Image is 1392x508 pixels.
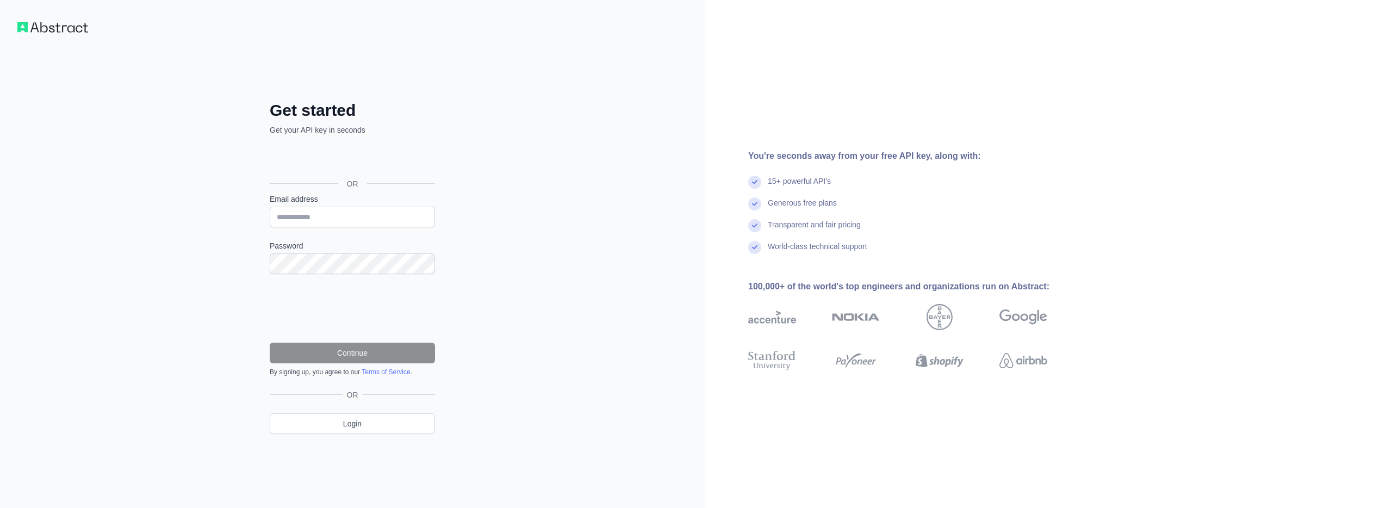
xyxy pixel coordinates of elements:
img: stanford university [748,349,796,373]
img: check mark [748,197,761,210]
img: google [999,304,1047,330]
img: check mark [748,219,761,232]
img: payoneer [832,349,880,373]
button: Continue [270,343,435,363]
img: shopify [916,349,964,373]
iframe: Botão "Fazer login com o Google" [264,147,438,171]
p: Get your API key in seconds [270,125,435,135]
div: 15+ powerful API's [768,176,831,197]
img: bayer [927,304,953,330]
div: Generous free plans [768,197,837,219]
img: airbnb [999,349,1047,373]
img: accenture [748,304,796,330]
div: By signing up, you agree to our . [270,368,435,376]
div: You're seconds away from your free API key, along with: [748,150,1082,163]
div: Transparent and fair pricing [768,219,861,241]
img: Workflow [17,22,88,33]
img: check mark [748,241,761,254]
img: nokia [832,304,880,330]
a: Terms of Service [362,368,410,376]
span: OR [338,178,367,189]
label: Password [270,240,435,251]
a: Login [270,413,435,434]
label: Email address [270,194,435,205]
img: check mark [748,176,761,189]
h2: Get started [270,101,435,120]
div: World-class technical support [768,241,867,263]
span: OR [343,389,363,400]
iframe: reCAPTCHA [270,287,435,330]
div: 100,000+ of the world's top engineers and organizations run on Abstract: [748,280,1082,293]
